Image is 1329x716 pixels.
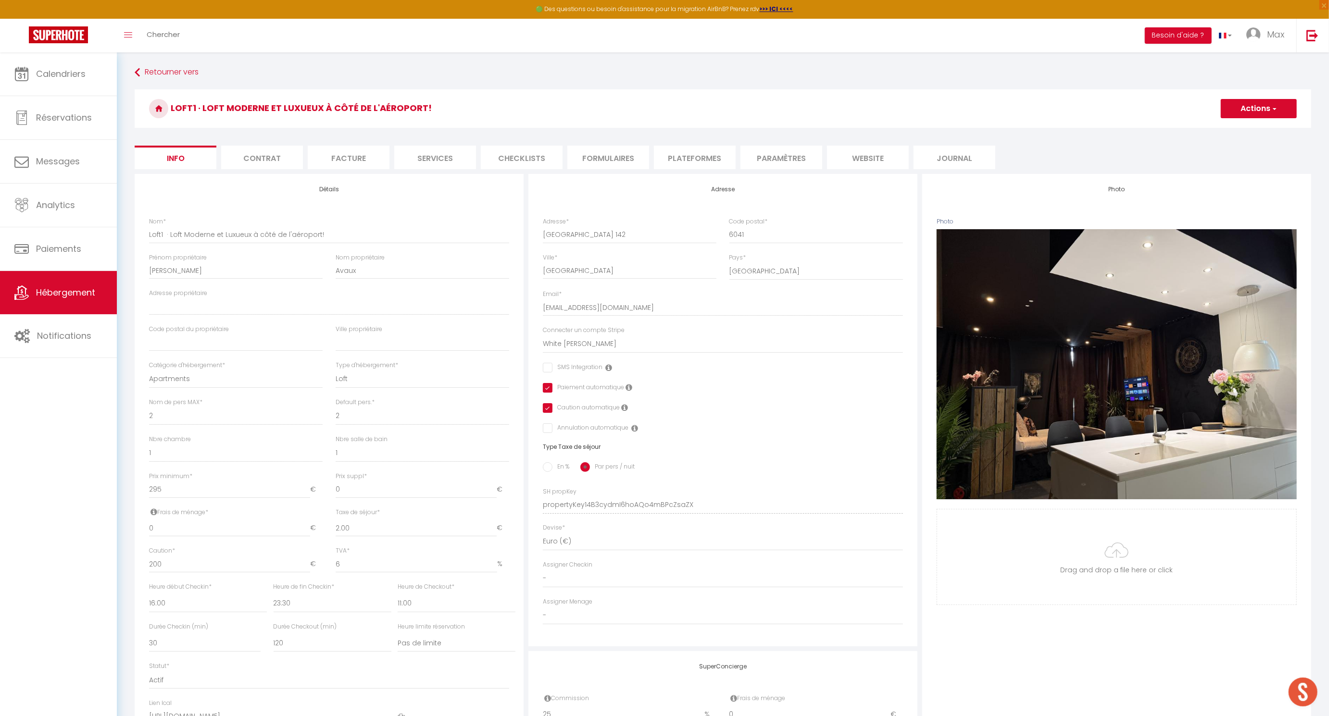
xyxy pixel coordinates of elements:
[1289,678,1317,706] div: Ouvrir le chat
[394,146,476,169] li: Services
[1306,29,1318,41] img: logout
[1221,99,1297,118] button: Actions
[543,694,589,703] label: Commission
[543,326,625,335] label: Connecter un compte Stripe
[149,361,225,370] label: Catégorie d'hébergement
[336,508,380,517] label: Taxe de séjour
[481,146,563,169] li: Checklists
[149,582,212,592] label: Heure début Checkin
[1145,27,1212,44] button: Besoin d'aide ?
[552,403,620,414] label: Caution automatique
[729,217,768,226] label: Code postal
[149,289,207,298] label: Adresse propriétaire
[135,64,1311,81] a: Retourner vers
[336,472,367,481] label: Prix suppl
[543,444,903,450] h6: Type Taxe de séjour
[590,462,635,473] label: Par pers / nuit
[139,19,187,52] a: Chercher
[149,662,169,671] label: Statut
[497,519,509,537] span: €
[221,146,303,169] li: Contrat
[336,253,385,262] label: Nom propriétaire
[310,519,323,537] span: €
[497,481,509,498] span: €
[336,361,398,370] label: Type d'hébergement
[36,68,86,80] span: Calendriers
[336,546,350,556] label: TVA
[36,155,80,167] span: Messages
[1239,19,1296,52] a: ... Max
[543,290,562,299] label: Email
[149,622,208,631] label: Durée Checkin (min)
[149,546,175,556] label: Caution
[149,186,509,193] h4: Détails
[552,462,569,473] label: En %
[150,508,157,516] i: Frais de ménage
[36,286,95,298] span: Hébergement
[731,694,738,702] i: Frais de ménage
[1246,27,1261,42] img: ...
[543,186,903,193] h4: Adresse
[274,622,337,631] label: Durée Checkout (min)
[543,487,577,496] label: SH propKey
[398,622,465,631] label: Heure limite réservation
[149,217,166,226] label: Nom
[729,694,786,703] label: Frais de ménage
[336,398,375,407] label: Default pers.
[398,582,454,592] label: Heure de Checkout
[149,435,191,444] label: Nbre chambre
[147,29,180,39] span: Chercher
[740,146,822,169] li: Paramètres
[827,146,909,169] li: website
[149,253,207,262] label: Prénom propriétaire
[274,582,335,592] label: Heure de fin Checkin
[149,325,229,334] label: Code postal du propriétaire
[937,186,1297,193] h4: Photo
[149,699,172,708] label: Lien Ical
[310,556,323,573] span: €
[310,481,323,498] span: €
[654,146,736,169] li: Plateformes
[36,199,75,211] span: Analytics
[1267,28,1284,40] span: Max
[543,663,903,670] h4: SuperConcierge
[135,89,1311,128] h3: Loft1 · Loft Moderne et Luxueux à côté de l'aéroport!
[543,253,557,262] label: Ville
[37,330,91,342] span: Notifications
[497,556,509,573] span: %
[914,146,995,169] li: Journal
[36,111,92,123] span: Réservations
[135,146,216,169] li: Info
[543,597,592,606] label: Assigner Menage
[760,5,793,13] a: >>> ICI <<<<
[336,435,388,444] label: Nbre salle de bain
[29,26,88,43] img: Super Booking
[552,383,624,394] label: Paiement automatique
[336,325,382,334] label: Ville propriétaire
[149,508,208,517] label: Frais de ménage
[308,146,389,169] li: Facture
[149,398,202,407] label: Nom de pers MAX
[543,560,592,569] label: Assigner Checkin
[544,694,551,702] i: Commission
[543,217,569,226] label: Adresse
[729,253,746,262] label: Pays
[149,472,192,481] label: Prix minimum
[543,523,565,532] label: Devise
[567,146,649,169] li: Formulaires
[937,217,953,226] label: Photo
[36,243,81,255] span: Paiements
